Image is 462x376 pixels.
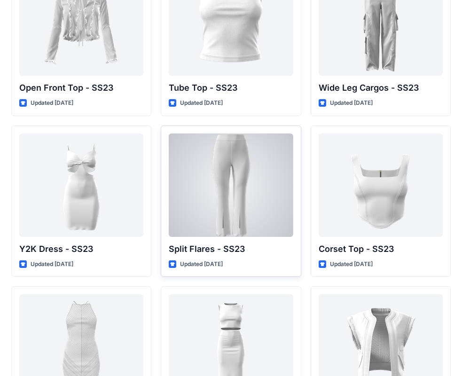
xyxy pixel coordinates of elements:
a: Split Flares - SS23 [169,133,293,237]
p: Updated [DATE] [180,98,223,108]
p: Wide Leg Cargos - SS23 [319,81,443,94]
p: Updated [DATE] [180,259,223,269]
p: Updated [DATE] [31,259,73,269]
p: Tube Top - SS23 [169,81,293,94]
p: Corset Top - SS23 [319,243,443,256]
p: Open Front Top - SS23 [19,81,143,94]
p: Updated [DATE] [330,98,373,108]
p: Y2K Dress - SS23 [19,243,143,256]
p: Updated [DATE] [31,98,73,108]
a: Y2K Dress - SS23 [19,133,143,237]
p: Split Flares - SS23 [169,243,293,256]
p: Updated [DATE] [330,259,373,269]
a: Corset Top - SS23 [319,133,443,237]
